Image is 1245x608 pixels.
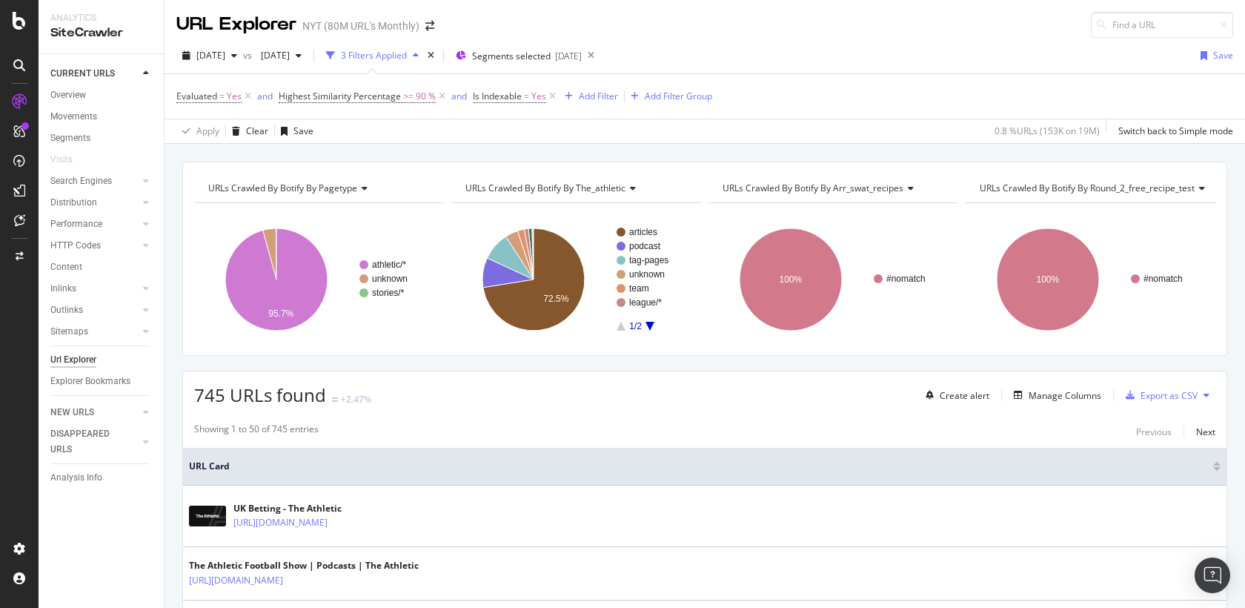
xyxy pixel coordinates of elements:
[341,49,407,62] div: 3 Filters Applied
[50,352,153,368] a: Url Explorer
[255,44,308,67] button: [DATE]
[372,274,408,284] text: unknown
[189,559,419,572] div: The Athletic Football Show | Podcasts | The Athletic
[50,66,139,82] a: CURRENT URLS
[920,383,989,407] button: Create alert
[555,50,582,62] div: [DATE]
[50,260,82,275] div: Content
[196,125,219,137] div: Apply
[279,90,401,102] span: Highest Similarity Percentage
[629,283,649,294] text: team
[332,397,338,402] img: Equal
[50,426,139,457] a: DISAPPEARED URLS
[629,269,665,280] text: unknown
[425,48,437,63] div: times
[1196,423,1215,440] button: Next
[50,324,88,340] div: Sitemaps
[425,21,434,31] div: arrow-right-arrow-left
[50,238,101,254] div: HTTP Codes
[1213,49,1233,62] div: Save
[579,90,618,102] div: Add Filter
[50,405,94,420] div: NEW URLS
[50,324,139,340] a: Sitemaps
[50,130,153,146] a: Segments
[189,460,1209,473] span: URL Card
[50,426,125,457] div: DISAPPEARED URLS
[1195,44,1233,67] button: Save
[625,87,712,105] button: Add Filter Group
[208,182,357,194] span: URLs Crawled By Botify By pagetype
[629,241,661,251] text: podcast
[50,470,102,486] div: Analysis Info
[450,44,582,67] button: Segments selected[DATE]
[473,90,522,102] span: Is Indexable
[708,215,958,344] svg: A chart.
[720,176,945,200] h4: URLs Crawled By Botify By arr_swat_recipes
[293,125,313,137] div: Save
[50,470,153,486] a: Analysis Info
[227,86,242,107] span: Yes
[50,352,96,368] div: Url Explorer
[465,182,625,194] span: URLs Crawled By Botify By the_athletic
[196,49,225,62] span: 2025 Aug. 11th
[50,12,152,24] div: Analytics
[302,19,419,33] div: NYT (80M URL's Monthly)
[50,374,153,389] a: Explorer Bookmarks
[50,281,76,297] div: Inlinks
[50,217,102,232] div: Performance
[219,90,225,102] span: =
[451,89,467,103] button: and
[50,260,153,275] a: Content
[886,274,926,284] text: #nomatch
[1029,389,1101,402] div: Manage Columns
[645,90,712,102] div: Add Filter Group
[50,130,90,146] div: Segments
[372,288,405,298] text: stories/*
[543,294,568,304] text: 72.5%
[1120,383,1198,407] button: Export as CSV
[246,125,268,137] div: Clear
[268,308,293,319] text: 95.7%
[50,281,139,297] a: Inlinks
[780,274,803,285] text: 100%
[451,215,701,344] svg: A chart.
[1195,558,1230,593] div: Open Intercom Messenger
[50,66,115,82] div: CURRENT URLS
[226,119,268,143] button: Clear
[50,217,139,232] a: Performance
[995,125,1100,137] div: 0.8 % URLs ( 153K on 19M )
[416,86,436,107] span: 90 %
[205,176,431,200] h4: URLs Crawled By Botify By pagetype
[176,44,243,67] button: [DATE]
[233,515,328,530] a: [URL][DOMAIN_NAME]
[966,215,1215,344] div: A chart.
[233,502,392,515] div: UK Betting - The Athletic
[50,238,139,254] a: HTTP Codes
[531,86,546,107] span: Yes
[629,321,642,331] text: 1/2
[1196,426,1215,438] div: Next
[723,182,903,194] span: URLs Crawled By Botify By arr_swat_recipes
[629,255,668,265] text: tag-pages
[50,152,87,168] a: Visits
[462,176,688,200] h4: URLs Crawled By Botify By the_athletic
[472,50,551,62] span: Segments selected
[977,176,1217,200] h4: URLs Crawled By Botify By round_2_free_recipe_test
[559,87,618,105] button: Add Filter
[50,374,130,389] div: Explorer Bookmarks
[176,90,217,102] span: Evaluated
[176,12,296,37] div: URL Explorer
[629,297,662,308] text: league/*
[372,260,406,270] text: athletic/*
[257,89,273,103] button: and
[1136,426,1172,438] div: Previous
[403,90,414,102] span: >=
[629,227,657,237] text: articles
[50,152,73,168] div: Visits
[1141,389,1198,402] div: Export as CSV
[50,195,139,211] a: Distribution
[1118,125,1233,137] div: Switch back to Simple mode
[1112,119,1233,143] button: Switch back to Simple mode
